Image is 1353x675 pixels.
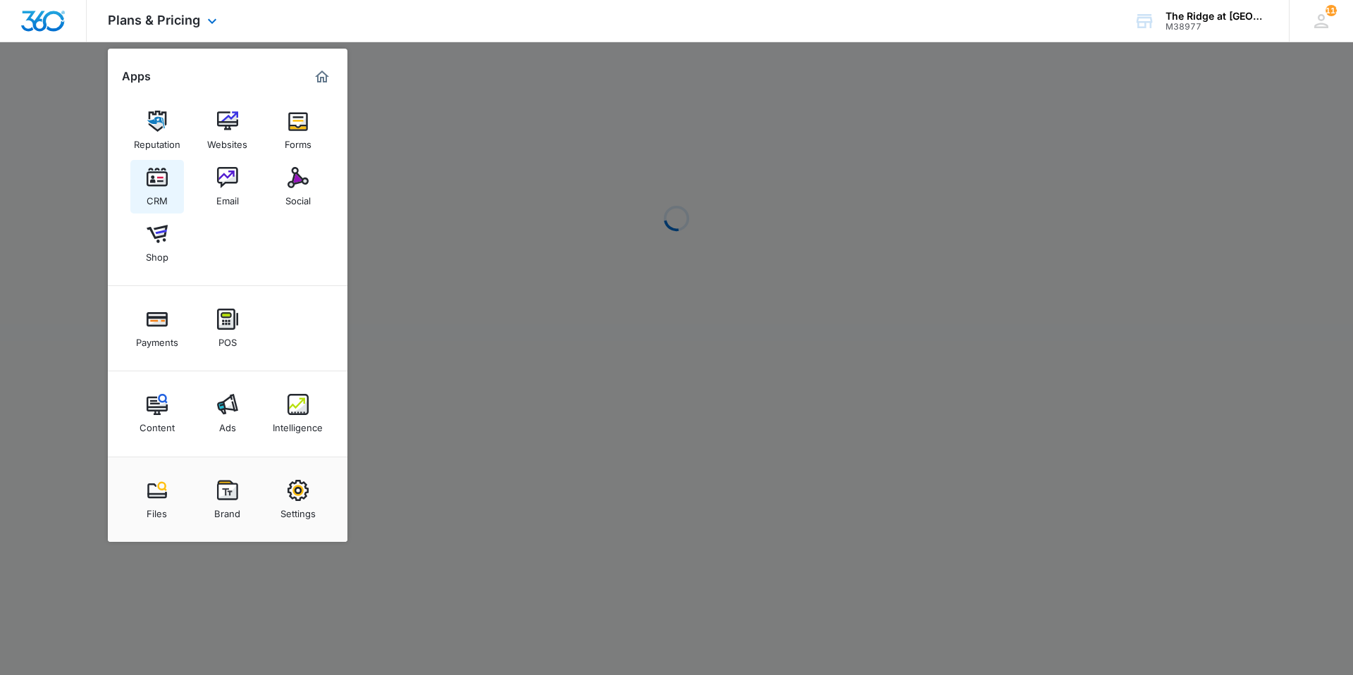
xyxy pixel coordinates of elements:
div: Settings [280,501,316,519]
span: 113 [1326,5,1337,16]
div: Social [285,188,311,206]
a: Payments [130,302,184,355]
div: Reputation [134,132,180,150]
a: Shop [130,216,184,270]
span: Plans & Pricing [108,13,200,27]
div: Content [140,415,175,433]
a: Email [201,160,254,213]
div: Payments [136,330,178,348]
div: Files [147,501,167,519]
a: CRM [130,160,184,213]
a: Social [271,160,325,213]
div: Email [216,188,239,206]
a: POS [201,302,254,355]
a: Settings [271,473,325,526]
a: Ads [201,387,254,440]
a: Brand [201,473,254,526]
div: Intelligence [273,415,323,433]
a: Intelligence [271,387,325,440]
div: Shop [146,244,168,263]
div: Brand [214,501,240,519]
a: Reputation [130,104,184,157]
div: Ads [219,415,236,433]
a: Content [130,387,184,440]
div: account id [1166,22,1268,32]
div: notifications count [1326,5,1337,16]
div: Forms [285,132,311,150]
div: CRM [147,188,168,206]
div: Websites [207,132,247,150]
a: Forms [271,104,325,157]
a: Files [130,473,184,526]
div: POS [218,330,237,348]
h2: Apps [122,70,151,83]
div: account name [1166,11,1268,22]
a: Websites [201,104,254,157]
a: Marketing 360® Dashboard [311,66,333,88]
